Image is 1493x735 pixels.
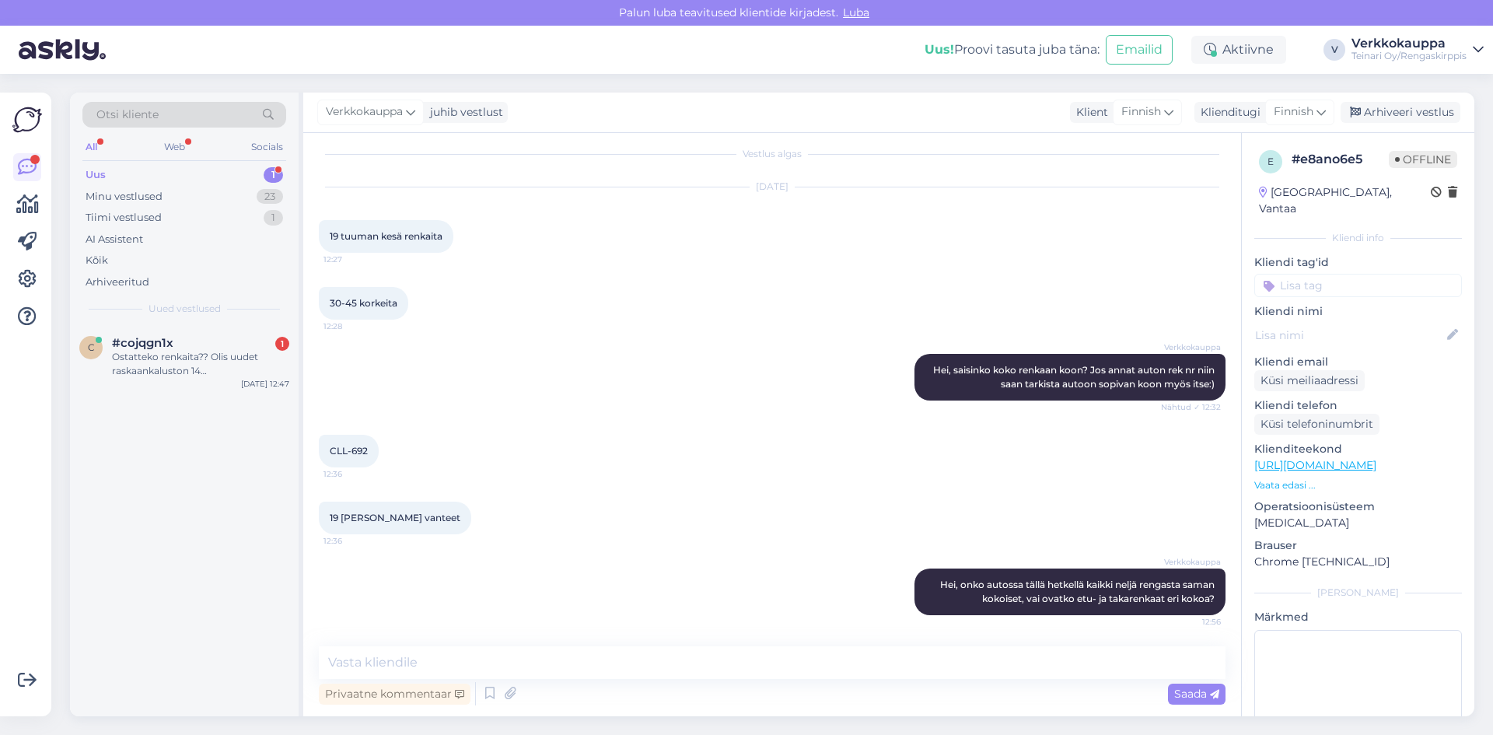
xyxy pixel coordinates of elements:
[257,189,283,205] div: 23
[940,579,1217,604] span: Hei, onko autossa tällä hetkellä kaikki neljä rengasta saman kokoiset, vai ovatko etu- ja takaren...
[1163,616,1221,628] span: 12:56
[1351,50,1467,62] div: Teinari Oy/Rengaskirppis
[330,297,397,309] span: 30-45 korkeita
[1267,156,1274,167] span: e
[86,210,162,226] div: Tiimi vestlused
[1254,370,1365,391] div: Küsi meiliaadressi
[1254,499,1462,515] p: Operatsioonisüsteem
[330,445,368,457] span: CLL-692
[319,684,470,705] div: Privaatne kommentaar
[1163,556,1221,568] span: Verkkokauppa
[1389,151,1457,168] span: Offline
[1254,303,1462,320] p: Kliendi nimi
[1254,441,1462,457] p: Klienditeekond
[86,275,149,290] div: Arhiveeritud
[1259,184,1431,217] div: [GEOGRAPHIC_DATA], Vantaa
[319,180,1226,194] div: [DATE]
[1292,150,1389,169] div: # e8ano6e5
[1254,354,1462,370] p: Kliendi email
[319,147,1226,161] div: Vestlus algas
[1351,37,1484,62] a: VerkkokauppaTeinari Oy/Rengaskirppis
[275,337,289,351] div: 1
[1254,515,1462,531] p: [MEDICAL_DATA]
[925,42,954,57] b: Uus!
[1254,537,1462,554] p: Brauser
[323,468,382,480] span: 12:36
[88,341,95,353] span: c
[424,104,503,121] div: juhib vestlust
[1254,586,1462,600] div: [PERSON_NAME]
[1255,327,1444,344] input: Lisa nimi
[264,210,283,226] div: 1
[1174,687,1219,701] span: Saada
[149,302,221,316] span: Uued vestlused
[330,512,460,523] span: 19 [PERSON_NAME] vanteet
[86,232,143,247] div: AI Assistent
[1106,35,1173,65] button: Emailid
[12,105,42,135] img: Askly Logo
[838,5,874,19] span: Luba
[1161,401,1221,413] span: Nähtud ✓ 12:32
[1351,37,1467,50] div: Verkkokauppa
[1341,102,1460,123] div: Arhiveeri vestlus
[1254,274,1462,297] input: Lisa tag
[323,320,382,332] span: 12:28
[82,137,100,157] div: All
[241,378,289,390] div: [DATE] 12:47
[330,230,442,242] span: 19 tuuman kesä renkaita
[248,137,286,157] div: Socials
[1254,414,1379,435] div: Küsi telefoninumbrit
[112,336,173,350] span: #cojqgn1x
[1254,478,1462,492] p: Vaata edasi ...
[86,253,108,268] div: Kõik
[1191,36,1286,64] div: Aktiivne
[323,254,382,265] span: 12:27
[1254,397,1462,414] p: Kliendi telefon
[264,167,283,183] div: 1
[96,107,159,123] span: Otsi kliente
[1254,231,1462,245] div: Kliendi info
[112,350,289,378] div: Ostatteko renkaita?? Olis uudet raskaankaluston 14 [DEMOGRAPHIC_DATA]
[86,167,106,183] div: Uus
[925,40,1100,59] div: Proovi tasuta juba täna:
[1254,609,1462,625] p: Märkmed
[1274,103,1313,121] span: Finnish
[1070,104,1108,121] div: Klient
[1254,554,1462,570] p: Chrome [TECHNICAL_ID]
[1254,458,1376,472] a: [URL][DOMAIN_NAME]
[1194,104,1260,121] div: Klienditugi
[1323,39,1345,61] div: V
[933,364,1217,390] span: Hei, saisinko koko renkaan koon? Jos annat auton rek nr niin saan tarkista autoon sopivan koon my...
[161,137,188,157] div: Web
[86,189,163,205] div: Minu vestlused
[323,535,382,547] span: 12:36
[326,103,403,121] span: Verkkokauppa
[1254,254,1462,271] p: Kliendi tag'id
[1163,341,1221,353] span: Verkkokauppa
[1121,103,1161,121] span: Finnish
